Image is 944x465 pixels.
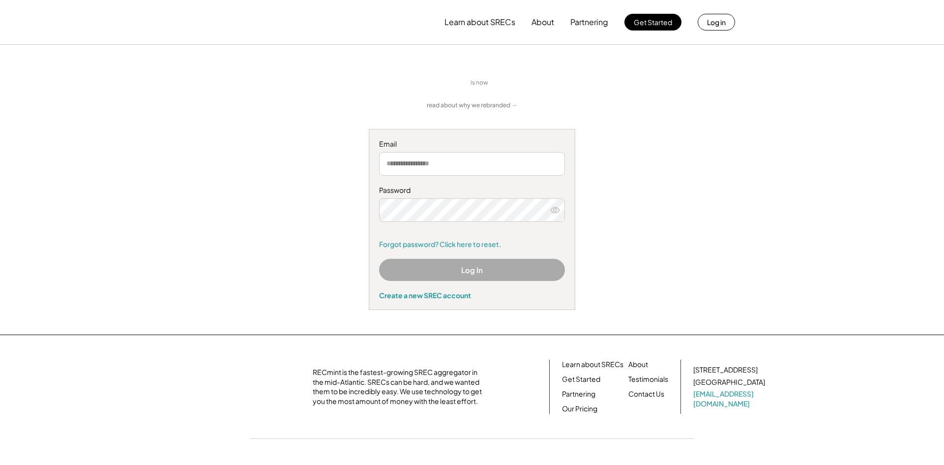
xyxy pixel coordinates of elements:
[379,291,565,300] div: Create a new SREC account
[570,12,608,32] button: Partnering
[444,12,515,32] button: Learn about SRECs
[693,389,767,408] a: [EMAIL_ADDRESS][DOMAIN_NAME]
[628,374,668,384] a: Testimonials
[217,370,300,404] img: yH5BAEAAAAALAAAAAABAAEAAAIBRAA7
[501,78,569,88] img: yH5BAEAAAAALAAAAAABAAEAAAIBRAA7
[427,101,517,110] a: read about why we rebranded →
[209,5,291,39] img: yH5BAEAAAAALAAAAAABAAEAAAIBRAA7
[628,389,664,399] a: Contact Us
[375,69,463,96] img: yH5BAEAAAAALAAAAAABAAEAAAIBRAA7
[693,365,758,375] div: [STREET_ADDRESS]
[698,14,735,31] button: Log in
[531,12,554,32] button: About
[562,374,600,384] a: Get Started
[313,368,487,406] div: RECmint is the fastest-growing SREC aggregator in the mid-Atlantic. SRECs can be hard, and we wan...
[468,79,496,87] div: is now
[628,360,648,370] a: About
[693,377,765,387] div: [GEOGRAPHIC_DATA]
[562,404,597,414] a: Our Pricing
[562,360,623,370] a: Learn about SRECs
[379,139,565,149] div: Email
[379,240,565,249] a: Forgot password? Click here to reset.
[624,14,681,31] button: Get Started
[379,259,565,281] button: Log In
[562,389,595,399] a: Partnering
[379,186,565,195] div: Password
